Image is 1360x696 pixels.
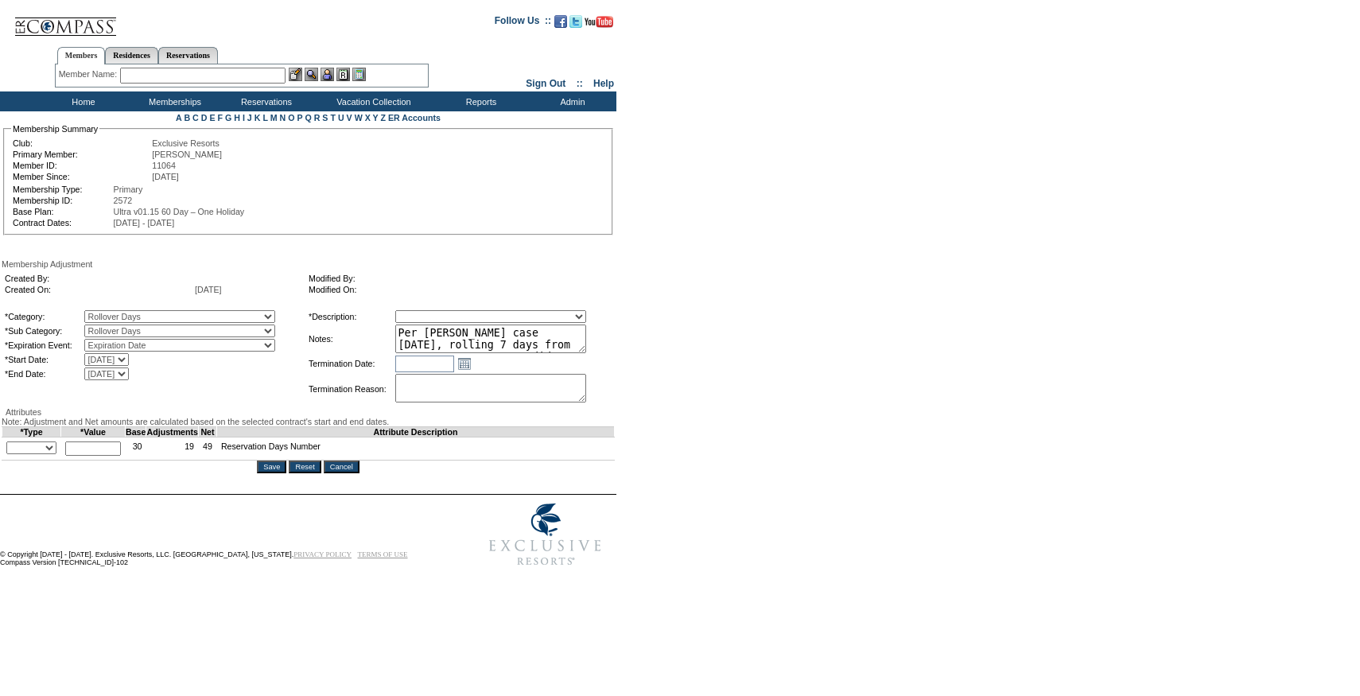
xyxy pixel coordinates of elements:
[146,437,199,461] td: 19
[216,427,614,437] td: Attribute Description
[293,550,352,558] a: PRIVACY POLICY
[525,91,616,111] td: Admin
[13,196,112,205] td: Membership ID:
[289,461,321,473] input: Reset
[11,124,99,134] legend: Membership Summary
[526,78,565,89] a: Sign Out
[114,207,245,216] span: Ultra v01.15 60 Day – One Holiday
[585,16,613,28] img: Subscribe to our YouTube Channel
[13,138,150,148] td: Club:
[201,113,208,122] a: D
[114,196,133,205] span: 2572
[13,218,112,227] td: Contract Dates:
[36,91,127,111] td: Home
[305,68,318,81] img: View
[289,68,302,81] img: b_edit.gif
[310,91,433,111] td: Vacation Collection
[280,113,286,122] a: N
[2,417,615,426] div: Note: Adjustment and Net amounts are calculated based on the selected contract's start and end da...
[365,113,371,122] a: X
[2,427,61,437] td: *Type
[114,185,143,194] span: Primary
[456,355,473,372] a: Open the calendar popup.
[5,274,193,283] td: Created By:
[127,91,219,111] td: Memberships
[314,113,321,122] a: R
[126,427,146,437] td: Base
[199,437,217,461] td: 49
[554,15,567,28] img: Become our fan on Facebook
[2,259,615,269] div: Membership Adjustment
[59,68,120,81] div: Member Name:
[593,78,614,89] a: Help
[309,374,394,404] td: Termination Reason:
[216,437,614,461] td: Reservation Days Number
[13,172,150,181] td: Member Since:
[5,367,83,380] td: *End Date:
[225,113,231,122] a: G
[309,355,394,372] td: Termination Date:
[105,47,158,64] a: Residences
[585,20,613,29] a: Subscribe to our YouTube Channel
[247,113,252,122] a: J
[5,325,83,337] td: *Sub Category:
[474,495,616,574] img: Exclusive Resorts
[257,461,286,473] input: Save
[243,113,245,122] a: I
[57,47,106,64] a: Members
[13,150,150,159] td: Primary Member:
[355,113,363,122] a: W
[184,113,190,122] a: B
[13,185,112,194] td: Membership Type:
[330,113,336,122] a: T
[5,310,83,323] td: *Category:
[255,113,261,122] a: K
[322,113,328,122] a: S
[61,427,126,437] td: *Value
[5,353,83,366] td: *Start Date:
[13,207,112,216] td: Base Plan:
[388,113,441,122] a: ER Accounts
[321,68,334,81] img: Impersonate
[14,4,117,37] img: Compass Home
[2,407,615,417] div: Attributes
[358,550,408,558] a: TERMS OF USE
[309,310,394,323] td: *Description:
[146,427,199,437] td: Adjustments
[5,285,193,294] td: Created On:
[152,161,176,170] span: 11064
[114,218,175,227] span: [DATE] - [DATE]
[234,113,240,122] a: H
[176,113,181,122] a: A
[373,113,379,122] a: Y
[338,113,344,122] a: U
[209,113,215,122] a: E
[5,339,83,352] td: *Expiration Event:
[262,113,267,122] a: L
[152,150,222,159] span: [PERSON_NAME]
[13,161,150,170] td: Member ID:
[219,91,310,111] td: Reservations
[126,437,146,461] td: 30
[433,91,525,111] td: Reports
[336,68,350,81] img: Reservations
[380,113,386,122] a: Z
[347,113,352,122] a: V
[577,78,583,89] span: ::
[324,461,359,473] input: Cancel
[199,427,217,437] td: Net
[569,20,582,29] a: Follow us on Twitter
[217,113,223,122] a: F
[395,325,586,353] textarea: Per [PERSON_NAME] case [DATE], rolling 7 days from 24/25 to 25/26. Days did not auto roll.
[352,68,366,81] img: b_calculator.gif
[569,15,582,28] img: Follow us on Twitter
[309,325,394,353] td: Notes:
[270,113,278,122] a: M
[192,113,199,122] a: C
[152,138,220,148] span: Exclusive Resorts
[309,274,606,283] td: Modified By:
[152,172,179,181] span: [DATE]
[554,20,567,29] a: Become our fan on Facebook
[288,113,294,122] a: O
[495,14,551,33] td: Follow Us ::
